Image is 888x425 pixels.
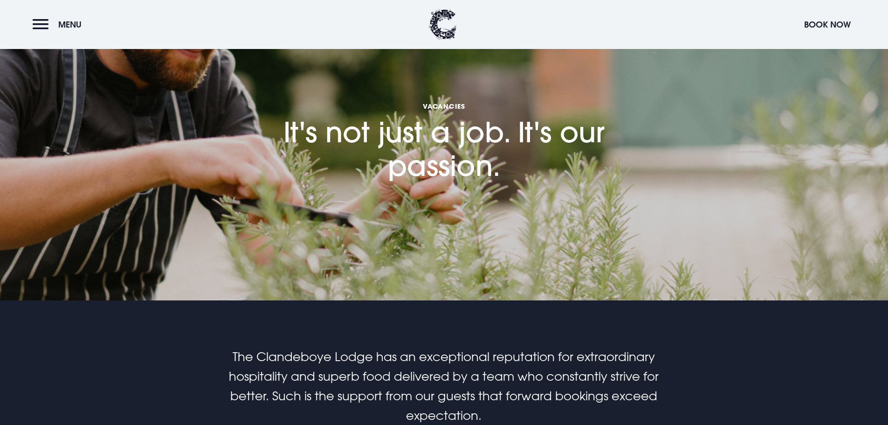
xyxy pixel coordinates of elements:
[33,14,86,35] button: Menu
[58,19,82,30] span: Menu
[799,14,855,35] button: Book Now
[429,9,457,40] img: Clandeboye Lodge
[258,49,631,183] h1: It's not just a job. It's our passion.
[258,102,631,111] span: Vacancies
